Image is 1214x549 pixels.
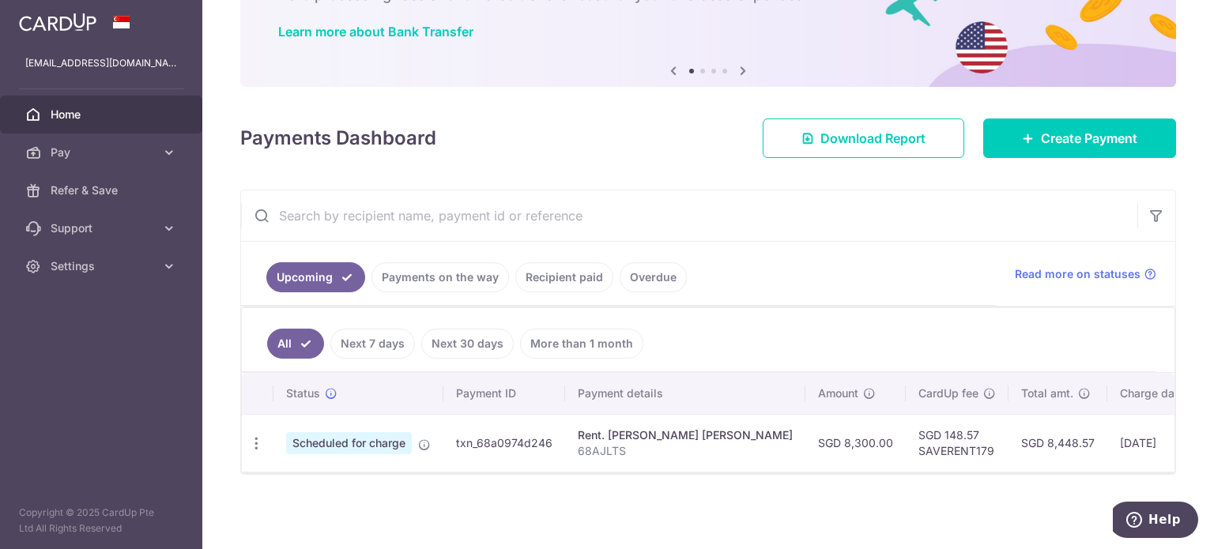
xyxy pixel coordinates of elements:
span: Support [51,220,155,236]
span: Read more on statuses [1015,266,1140,282]
th: Payment ID [443,373,565,414]
a: Recipient paid [515,262,613,292]
span: Charge date [1120,385,1185,401]
span: Total amt. [1021,385,1073,401]
div: Rent. [PERSON_NAME] [PERSON_NAME] [578,427,793,443]
a: More than 1 month [520,329,643,359]
img: CardUp [19,13,96,32]
a: All [267,329,324,359]
span: Home [51,107,155,122]
a: Next 7 days [330,329,415,359]
td: txn_68a0974d246 [443,414,565,472]
span: Scheduled for charge [286,432,412,454]
input: Search by recipient name, payment id or reference [241,190,1137,241]
p: 68AJLTS [578,443,793,459]
a: Read more on statuses [1015,266,1156,282]
a: Download Report [763,118,964,158]
span: Status [286,385,320,401]
td: SGD 148.57 SAVERENT179 [906,414,1009,472]
td: SGD 8,300.00 [805,414,906,472]
span: Pay [51,145,155,160]
a: Learn more about Bank Transfer [278,24,473,39]
a: Upcoming [266,262,365,292]
span: CardUp fee [918,385,978,401]
span: Amount [818,385,858,401]
span: Refer & Save [51,182,155,198]
th: Payment details [565,373,805,414]
a: Payments on the way [371,262,509,292]
td: SGD 8,448.57 [1009,414,1107,472]
span: Settings [51,258,155,274]
p: [EMAIL_ADDRESS][DOMAIN_NAME] [25,55,177,71]
a: Overdue [620,262,687,292]
span: Download Report [820,129,926,148]
span: Create Payment [1041,129,1137,148]
a: Create Payment [983,118,1176,158]
h4: Payments Dashboard [240,124,436,152]
a: Next 30 days [421,329,514,359]
iframe: Opens a widget where you can find more information [1113,502,1198,541]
